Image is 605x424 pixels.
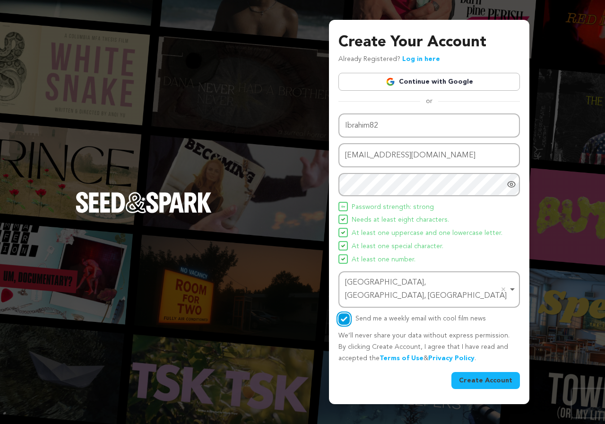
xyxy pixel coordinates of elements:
[352,241,443,252] span: At least one special character.
[428,355,475,362] a: Privacy Policy
[402,56,440,62] a: Log in here
[338,54,440,65] p: Already Registered?
[341,257,345,261] img: Seed&Spark Icon
[341,217,345,221] img: Seed&Spark Icon
[338,31,520,54] h3: Create Your Account
[341,205,345,208] img: Seed&Spark Icon
[352,215,449,226] span: Needs at least eight characters.
[341,231,345,234] img: Seed&Spark Icon
[76,192,212,213] img: Seed&Spark Logo
[380,355,423,362] a: Terms of Use
[352,254,415,266] span: At least one number.
[451,372,520,389] button: Create Account
[499,285,508,294] button: Remove item: 'ChIJs1MOqZ9zOIgRPILQdbOpR2c'
[338,143,520,167] input: Email address
[507,180,516,189] a: Show password as plain text. Warning: this will display your password on the screen.
[338,113,520,138] input: Name
[338,73,520,91] a: Continue with Google
[352,228,502,239] span: At least one uppercase and one lowercase letter.
[355,315,486,322] label: Send me a weekly email with cool film news
[76,192,212,232] a: Seed&Spark Homepage
[352,202,434,213] span: Password strength: strong
[386,77,395,87] img: Google logo
[341,244,345,248] img: Seed&Spark Icon
[420,96,438,106] span: or
[338,330,520,364] p: We’ll never share your data without express permission. By clicking Create Account, I agree that ...
[345,276,508,303] div: [GEOGRAPHIC_DATA], [GEOGRAPHIC_DATA], [GEOGRAPHIC_DATA]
